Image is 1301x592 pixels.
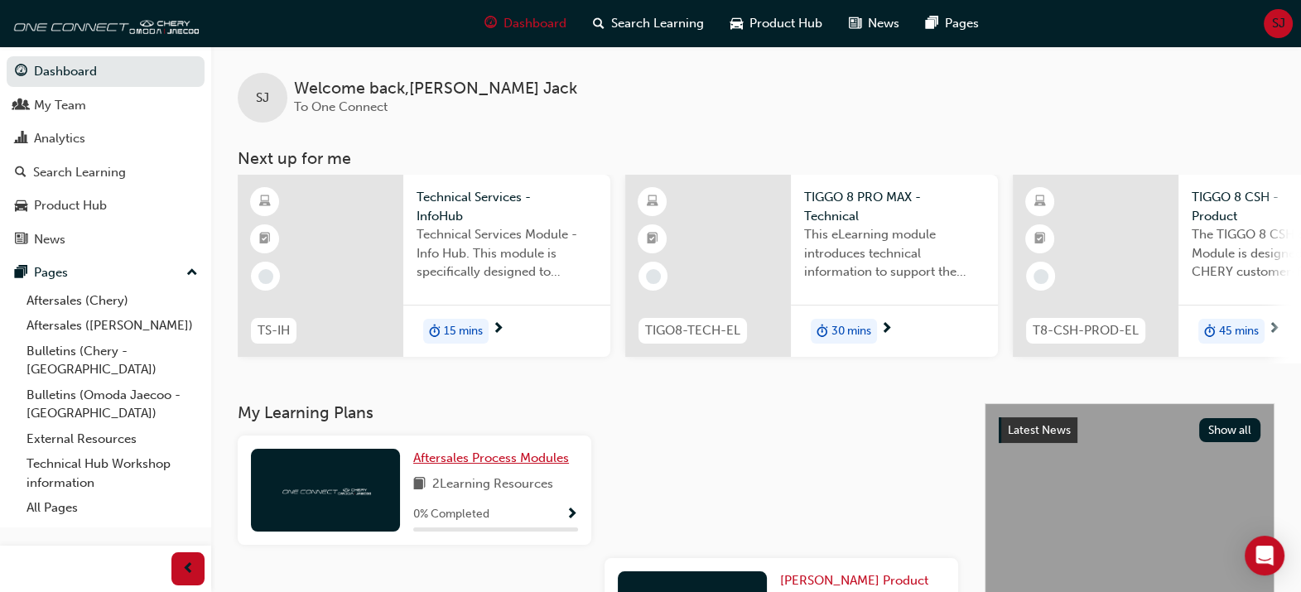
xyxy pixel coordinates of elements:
[7,90,205,121] a: My Team
[566,508,578,522] span: Show Progress
[15,132,27,147] span: chart-icon
[749,14,822,33] span: Product Hub
[15,65,27,79] span: guage-icon
[20,451,205,495] a: Technical Hub Workshop information
[20,288,205,314] a: Aftersales (Chery)
[504,14,566,33] span: Dashboard
[34,230,65,249] div: News
[804,225,985,282] span: This eLearning module introduces technical information to support the entry level knowledge requi...
[211,149,1301,168] h3: Next up for me
[1219,322,1259,341] span: 45 mins
[566,504,578,525] button: Show Progress
[1245,536,1284,575] div: Open Intercom Messenger
[1008,423,1071,437] span: Latest News
[647,191,658,213] span: learningResourceType_ELEARNING-icon
[804,188,985,225] span: TIGGO 8 PRO MAX - Technical
[413,505,489,524] span: 0 % Completed
[7,157,205,188] a: Search Learning
[432,474,553,495] span: 2 Learning Resources
[259,229,271,250] span: booktick-icon
[913,7,992,41] a: pages-iconPages
[34,263,68,282] div: Pages
[1199,418,1261,442] button: Show all
[1268,322,1280,337] span: next-icon
[611,14,704,33] span: Search Learning
[238,175,610,357] a: TS-IHTechnical Services - InfoHubTechnical Services Module - Info Hub. This module is specificall...
[238,403,958,422] h3: My Learning Plans
[182,559,195,580] span: prev-icon
[999,417,1260,444] a: Latest NewsShow all
[20,426,205,452] a: External Resources
[8,7,199,40] img: oneconnect
[413,450,569,465] span: Aftersales Process Modules
[471,7,580,41] a: guage-iconDashboard
[258,269,273,284] span: learningRecordVerb_NONE-icon
[7,190,205,221] a: Product Hub
[417,225,597,282] span: Technical Services Module - Info Hub. This module is specifically designed to address the require...
[444,322,483,341] span: 15 mins
[256,89,269,108] span: SJ
[20,339,205,383] a: Bulletins (Chery - [GEOGRAPHIC_DATA])
[880,322,893,337] span: next-icon
[429,320,441,342] span: duration-icon
[280,482,371,498] img: oneconnect
[7,257,205,288] button: Pages
[492,322,504,337] span: next-icon
[836,7,913,41] a: news-iconNews
[7,224,205,255] a: News
[417,188,597,225] span: Technical Services - InfoHub
[580,7,717,41] a: search-iconSearch Learning
[1034,191,1046,213] span: learningResourceType_ELEARNING-icon
[817,320,828,342] span: duration-icon
[34,96,86,115] div: My Team
[593,13,605,34] span: search-icon
[1034,269,1048,284] span: learningRecordVerb_NONE-icon
[259,191,271,213] span: learningResourceType_ELEARNING-icon
[34,129,85,148] div: Analytics
[7,56,205,87] a: Dashboard
[20,495,205,521] a: All Pages
[1033,321,1139,340] span: T8-CSH-PROD-EL
[926,13,938,34] span: pages-icon
[15,266,27,281] span: pages-icon
[15,99,27,113] span: people-icon
[1204,320,1216,342] span: duration-icon
[730,13,743,34] span: car-icon
[1264,9,1293,38] button: SJ
[831,322,871,341] span: 30 mins
[33,163,126,182] div: Search Learning
[868,14,899,33] span: News
[294,99,388,114] span: To One Connect
[7,53,205,257] button: DashboardMy TeamAnalyticsSearch LearningProduct HubNews
[646,269,661,284] span: learningRecordVerb_NONE-icon
[186,262,198,284] span: up-icon
[7,123,205,154] a: Analytics
[15,233,27,248] span: news-icon
[20,313,205,339] a: Aftersales ([PERSON_NAME])
[645,321,740,340] span: TIGO8-TECH-EL
[413,474,426,495] span: book-icon
[945,14,979,33] span: Pages
[849,13,861,34] span: news-icon
[20,383,205,426] a: Bulletins (Omoda Jaecoo - [GEOGRAPHIC_DATA])
[647,229,658,250] span: booktick-icon
[625,175,998,357] a: TIGO8-TECH-ELTIGGO 8 PRO MAX - TechnicalThis eLearning module introduces technical information to...
[15,199,27,214] span: car-icon
[258,321,290,340] span: TS-IH
[413,449,576,468] a: Aftersales Process Modules
[717,7,836,41] a: car-iconProduct Hub
[484,13,497,34] span: guage-icon
[1272,14,1285,33] span: SJ
[294,79,577,99] span: Welcome back , [PERSON_NAME] Jack
[34,196,107,215] div: Product Hub
[15,166,27,180] span: search-icon
[1034,229,1046,250] span: booktick-icon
